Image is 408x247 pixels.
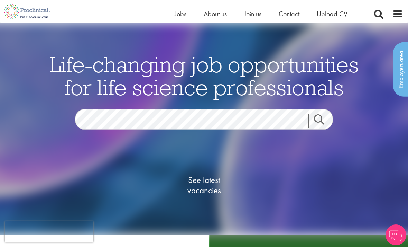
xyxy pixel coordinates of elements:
iframe: reCAPTCHA [5,221,93,242]
img: Chatbot [386,224,406,245]
a: Join us [244,9,261,18]
a: Job search submit button [308,114,338,128]
a: About us [204,9,227,18]
a: Jobs [175,9,186,18]
a: Contact [279,9,299,18]
a: See latestvacancies [169,147,239,223]
span: Life-changing job opportunities for life science professionals [49,51,359,101]
span: See latest vacancies [169,175,239,196]
a: Upload CV [317,9,347,18]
